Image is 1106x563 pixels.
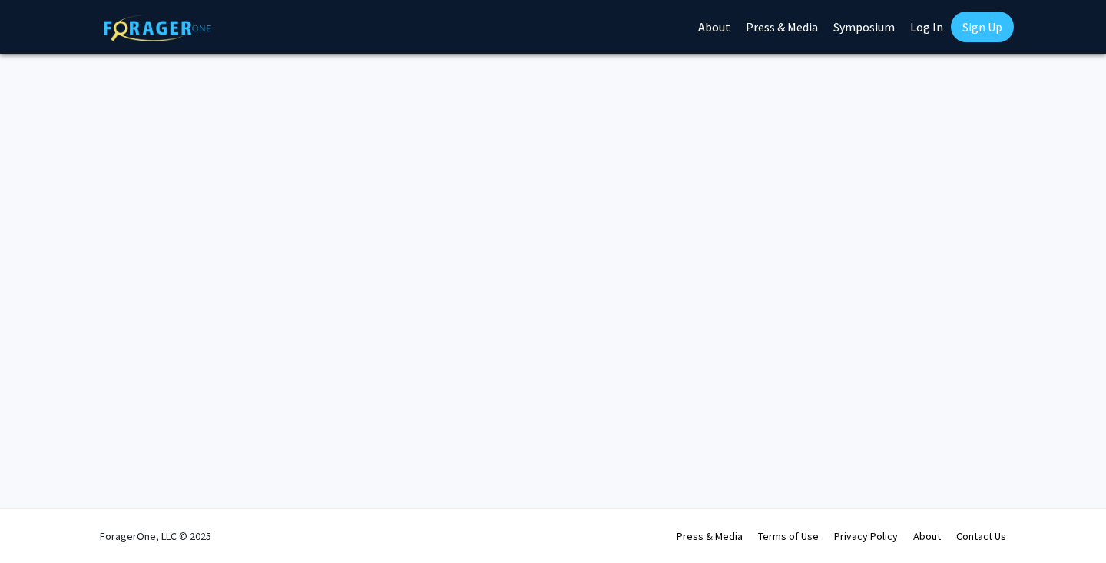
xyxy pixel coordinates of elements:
img: ForagerOne Logo [104,15,211,41]
a: About [913,529,941,543]
a: Privacy Policy [834,529,898,543]
a: Terms of Use [758,529,819,543]
a: Contact Us [956,529,1006,543]
a: Press & Media [677,529,743,543]
div: ForagerOne, LLC © 2025 [100,509,211,563]
a: Sign Up [951,12,1014,42]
